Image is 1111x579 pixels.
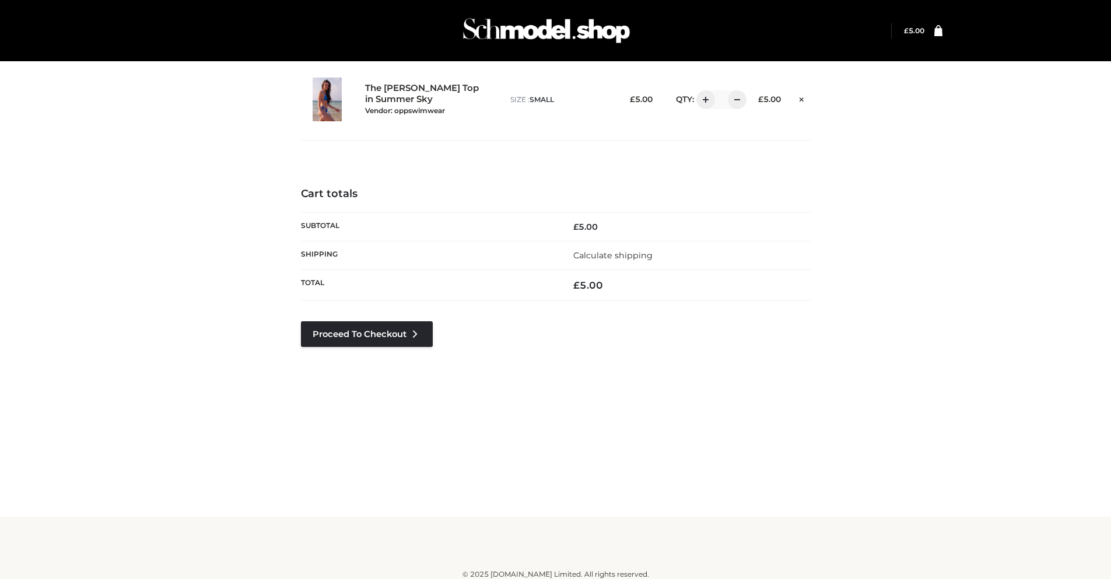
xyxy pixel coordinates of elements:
[365,106,445,115] small: Vendor: oppswimwear
[573,222,598,232] bdi: 5.00
[365,83,485,115] a: The [PERSON_NAME] Top in Summer SkyVendor: oppswimwear
[630,94,653,104] bdi: 5.00
[904,26,909,35] span: £
[530,95,554,104] span: SMALL
[573,279,603,291] bdi: 5.00
[758,94,763,104] span: £
[630,94,635,104] span: £
[758,94,781,104] bdi: 5.00
[573,279,580,291] span: £
[573,222,579,232] span: £
[301,188,811,201] h4: Cart totals
[573,250,653,261] a: Calculate shipping
[301,270,556,301] th: Total
[301,321,433,347] a: Proceed to Checkout
[459,8,634,54] img: Schmodel Admin 964
[904,26,924,35] bdi: 5.00
[904,26,924,35] a: £5.00
[301,241,556,269] th: Shipping
[664,90,738,109] div: QTY:
[301,212,556,241] th: Subtotal
[510,94,610,105] p: size :
[793,90,810,106] a: Remove this item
